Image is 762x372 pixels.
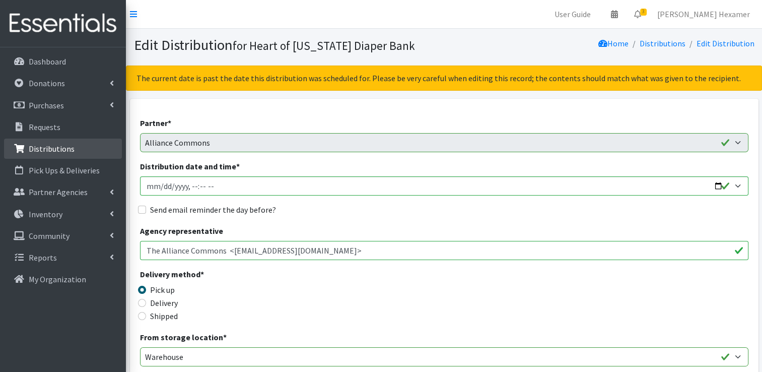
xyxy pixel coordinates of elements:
p: Partner Agencies [29,187,88,197]
legend: Delivery method [140,268,292,284]
p: Pick Ups & Deliveries [29,165,100,175]
abbr: required [236,161,240,171]
span: 3 [640,9,647,16]
p: Inventory [29,209,62,219]
a: 3 [626,4,649,24]
label: Distribution date and time [140,160,240,172]
label: Agency representative [140,225,223,237]
small: for Heart of [US_STATE] Diaper Bank [233,38,415,53]
p: Donations [29,78,65,88]
a: Pick Ups & Deliveries [4,160,122,180]
p: Purchases [29,100,64,110]
a: [PERSON_NAME] Hexamer [649,4,758,24]
p: Requests [29,122,60,132]
a: Home [598,38,629,48]
a: Donations [4,73,122,93]
label: From storage location [140,331,227,343]
a: Community [4,226,122,246]
img: HumanEssentials [4,7,122,40]
a: Dashboard [4,51,122,72]
p: Community [29,231,70,241]
a: Inventory [4,204,122,224]
p: My Organization [29,274,86,284]
h1: Edit Distribution [134,36,441,54]
label: Shipped [150,310,178,322]
label: Delivery [150,297,178,309]
div: The current date is past the date this distribution was scheduled for. Please be very careful whe... [126,66,762,91]
label: Send email reminder the day before? [150,204,276,216]
abbr: required [223,332,227,342]
label: Pick up [150,284,175,296]
abbr: required [168,118,171,128]
a: User Guide [546,4,599,24]
label: Partner [140,117,171,129]
a: Purchases [4,95,122,115]
p: Dashboard [29,56,66,67]
a: My Organization [4,269,122,289]
p: Distributions [29,144,75,154]
abbr: required [200,269,204,279]
a: Requests [4,117,122,137]
a: Edit Distribution [697,38,754,48]
a: Distributions [640,38,685,48]
p: Reports [29,253,57,263]
a: Reports [4,247,122,268]
a: Distributions [4,139,122,159]
a: Partner Agencies [4,182,122,202]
